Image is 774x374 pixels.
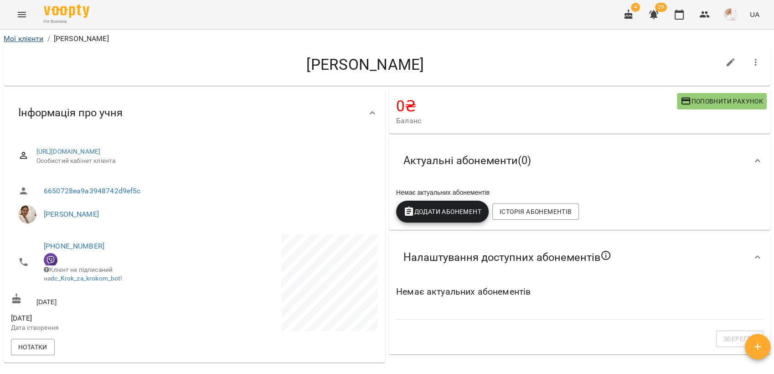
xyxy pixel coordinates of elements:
[4,34,44,43] a: Мої клієнти
[51,275,120,282] a: dc_Krok_za_krokom_bot
[631,3,640,12] span: 4
[11,55,720,74] h4: [PERSON_NAME]
[655,3,667,12] span: 29
[9,291,195,308] div: [DATE]
[44,5,89,18] img: Voopty Logo
[18,106,123,120] span: Інформація про учня
[4,33,770,44] nav: breadcrumb
[11,313,193,324] span: [DATE]
[394,186,765,199] div: Немає актуальних абонементів
[500,206,572,217] span: Історія абонементів
[36,156,371,166] span: Особистий кабінет клієнта
[492,203,579,220] button: Історія абонементів
[47,33,50,44] li: /
[44,242,104,250] a: [PHONE_NUMBER]
[746,6,763,23] button: UA
[396,97,677,115] h4: 0 ₴
[11,323,193,332] p: Дата створення
[403,250,611,265] span: Налаштування доступних абонементів
[18,342,47,353] span: Нотатки
[44,266,123,282] span: Клієнт не підписаний на !
[600,250,611,261] svg: Якщо не обрано жодного, клієнт зможе побачити всі публічні абонементи
[18,205,36,223] img: Рущак Василина Василівна
[44,210,99,218] a: [PERSON_NAME]
[403,206,481,217] span: Додати Абонемент
[11,339,55,355] button: Нотатки
[44,19,89,25] span: For Business
[36,148,101,155] a: [URL][DOMAIN_NAME]
[724,8,737,21] img: eae1df90f94753cb7588c731c894874c.jpg
[396,285,763,299] h6: Немає актуальних абонементів
[44,252,69,265] div: Клієнт підписаний на VooptyBot
[389,137,770,184] div: Актуальні абонементи(0)
[11,4,33,26] button: Menu
[396,115,677,126] span: Баланс
[4,89,385,136] div: Інформація про учня
[44,187,141,195] a: 6650728ea9a3948742d9ef5c
[750,10,759,19] span: UA
[403,154,531,168] span: Актуальні абонементи ( 0 )
[681,96,763,107] span: Поповнити рахунок
[44,253,57,267] img: Viber
[54,33,109,44] p: [PERSON_NAME]
[396,201,489,223] button: Додати Абонемент
[389,234,770,281] div: Налаштування доступних абонементів
[677,93,767,109] button: Поповнити рахунок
